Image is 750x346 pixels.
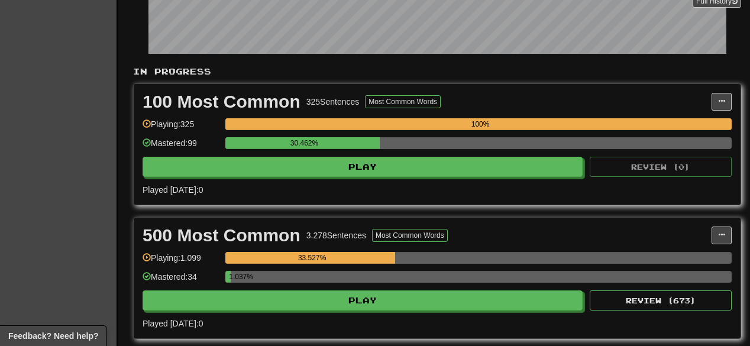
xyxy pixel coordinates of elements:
[143,137,219,157] div: Mastered: 99
[143,227,300,244] div: 500 Most Common
[229,252,395,264] div: 33.527%
[133,66,741,77] p: In Progress
[143,271,219,290] div: Mastered: 34
[306,96,360,108] div: 325 Sentences
[229,271,231,283] div: 1.037%
[229,118,732,130] div: 100%
[372,229,448,242] button: Most Common Words
[306,229,366,241] div: 3.278 Sentences
[143,319,203,328] span: Played [DATE]: 0
[365,95,441,108] button: Most Common Words
[143,118,219,138] div: Playing: 325
[8,330,98,342] span: Open feedback widget
[143,157,583,177] button: Play
[143,290,583,311] button: Play
[143,93,300,111] div: 100 Most Common
[143,252,219,271] div: Playing: 1.099
[229,137,380,149] div: 30.462%
[143,185,203,195] span: Played [DATE]: 0
[590,157,732,177] button: Review (0)
[590,290,732,311] button: Review (673)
